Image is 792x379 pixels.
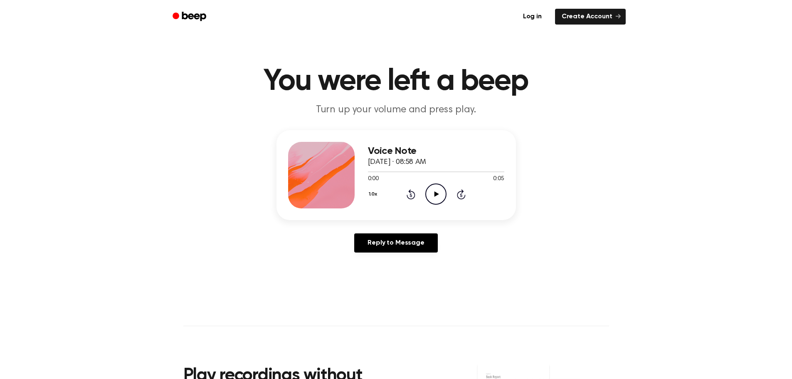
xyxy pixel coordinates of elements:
span: 0:05 [493,175,504,183]
a: Beep [167,9,214,25]
h1: You were left a beep [183,67,609,97]
p: Turn up your volume and press play. [237,103,556,117]
a: Reply to Message [354,233,437,253]
button: 1.0x [368,187,380,201]
h3: Voice Note [368,146,504,157]
a: Log in [515,7,550,26]
a: Create Account [555,9,626,25]
span: [DATE] · 08:58 AM [368,159,426,166]
span: 0:00 [368,175,379,183]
